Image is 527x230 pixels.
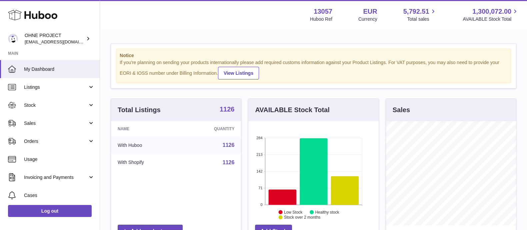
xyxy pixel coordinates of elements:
[24,174,88,181] span: Invoicing and Payments
[472,7,511,16] span: 1,300,072.00
[314,7,332,16] strong: 13057
[403,7,429,16] span: 5,792.51
[111,137,181,154] td: With Huboo
[24,120,88,127] span: Sales
[284,215,320,220] text: Stock over 2 months
[24,192,95,199] span: Cases
[315,210,340,214] text: Healthy stock
[403,7,437,22] a: 5,792.51 Total sales
[24,138,88,145] span: Orders
[463,7,519,22] a: 1,300,072.00 AVAILABLE Stock Total
[25,32,85,45] div: OHNE PROJECT
[8,34,18,44] img: internalAdmin-13057@internal.huboo.com
[223,142,235,148] a: 1126
[463,16,519,22] span: AVAILABLE Stock Total
[24,156,95,163] span: Usage
[363,7,377,16] strong: EUR
[256,153,262,157] text: 213
[25,39,98,44] span: [EMAIL_ADDRESS][DOMAIN_NAME]
[218,67,259,79] a: View Listings
[120,59,507,79] div: If you're planning on sending your products internationally please add required customs informati...
[220,106,235,112] strong: 1126
[358,16,377,22] div: Currency
[24,66,95,72] span: My Dashboard
[284,210,303,214] text: Low Stock
[255,105,329,114] h3: AVAILABLE Stock Total
[220,106,235,114] a: 1126
[259,186,263,190] text: 71
[111,121,181,137] th: Name
[181,121,241,137] th: Quantity
[256,136,262,140] text: 284
[24,84,88,90] span: Listings
[407,16,437,22] span: Total sales
[310,16,332,22] div: Huboo Ref
[118,105,161,114] h3: Total Listings
[223,160,235,165] a: 1126
[256,169,262,173] text: 142
[261,203,263,207] text: 0
[24,102,88,108] span: Stock
[120,52,507,59] strong: Notice
[111,154,181,171] td: With Shopify
[8,205,92,217] a: Log out
[393,105,410,114] h3: Sales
